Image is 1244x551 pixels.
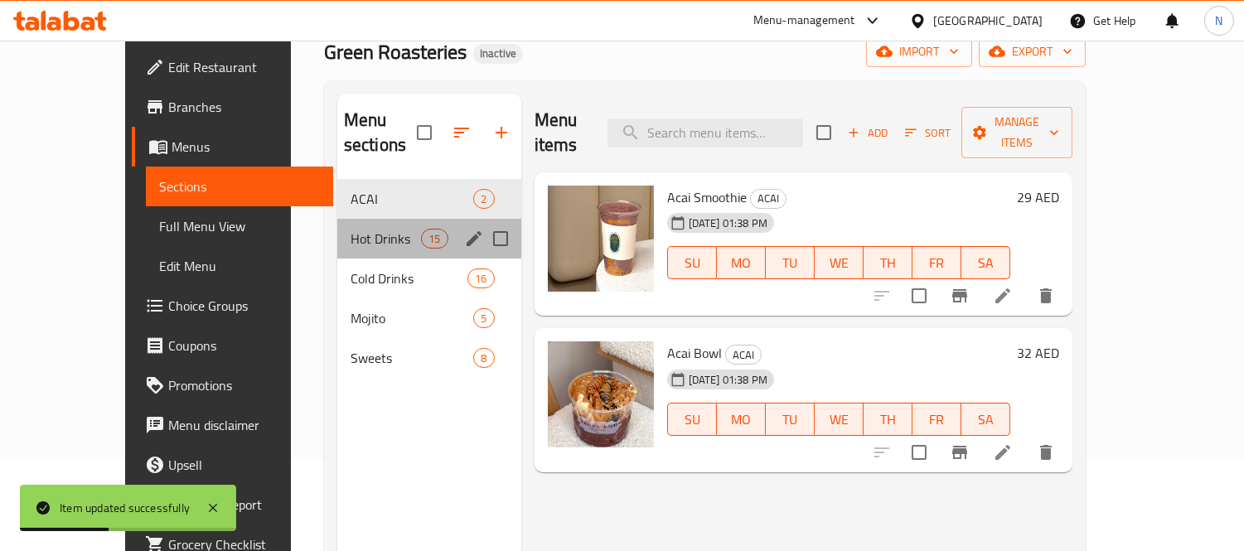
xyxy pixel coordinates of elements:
[337,338,521,378] div: Sweets8
[902,278,937,313] span: Select to update
[337,298,521,338] div: Mojito5
[407,115,442,150] span: Select all sections
[172,137,320,157] span: Menus
[667,403,717,436] button: SU
[894,120,961,146] span: Sort items
[421,229,448,249] div: items
[132,405,333,445] a: Menu disclaimer
[474,350,493,366] span: 8
[1026,276,1066,316] button: delete
[968,251,1004,275] span: SA
[607,118,803,147] input: search
[717,246,766,279] button: MO
[468,271,493,287] span: 16
[815,246,864,279] button: WE
[975,112,1059,153] span: Manage items
[902,435,937,470] span: Select to update
[682,215,774,231] span: [DATE] 01:38 PM
[351,308,474,328] span: Mojito
[146,246,333,286] a: Edit Menu
[548,186,654,292] img: Acai Smoothie
[919,251,955,275] span: FR
[961,107,1072,158] button: Manage items
[751,189,786,208] span: ACAI
[1017,186,1059,209] h6: 29 AED
[821,251,857,275] span: WE
[961,403,1010,436] button: SA
[870,251,906,275] span: TH
[474,191,493,207] span: 2
[337,259,521,298] div: Cold Drinks16
[866,36,972,67] button: import
[979,36,1086,67] button: export
[675,251,710,275] span: SU
[667,185,747,210] span: Acai Smoothie
[351,348,474,368] span: Sweets
[667,246,717,279] button: SU
[841,120,894,146] span: Add item
[168,296,320,316] span: Choice Groups
[159,256,320,276] span: Edit Menu
[132,445,333,485] a: Upsell
[168,455,320,475] span: Upsell
[324,33,467,70] span: Green Roasteries
[845,123,890,143] span: Add
[717,403,766,436] button: MO
[473,44,523,64] div: Inactive
[766,403,815,436] button: TU
[168,57,320,77] span: Edit Restaurant
[337,172,521,384] nav: Menu sections
[132,127,333,167] a: Menus
[442,113,482,152] span: Sort sections
[841,120,894,146] button: Add
[132,87,333,127] a: Branches
[159,216,320,236] span: Full Menu View
[940,433,980,472] button: Branch-specific-item
[992,41,1072,62] span: export
[337,179,521,219] div: ACAI2
[422,231,447,247] span: 15
[132,326,333,365] a: Coupons
[132,286,333,326] a: Choice Groups
[535,108,588,157] h2: Menu items
[993,442,1013,462] a: Edit menu item
[961,246,1010,279] button: SA
[146,167,333,206] a: Sections
[912,403,961,436] button: FR
[675,408,710,432] span: SU
[682,372,774,388] span: [DATE] 01:38 PM
[473,348,494,368] div: items
[168,415,320,435] span: Menu disclaimer
[473,46,523,60] span: Inactive
[724,408,759,432] span: MO
[146,206,333,246] a: Full Menu View
[351,229,421,249] span: Hot Drinks
[725,345,762,365] div: ACAI
[1017,341,1059,365] h6: 32 AED
[912,246,961,279] button: FR
[168,495,320,515] span: Coverage Report
[864,403,912,436] button: TH
[815,403,864,436] button: WE
[168,375,320,395] span: Promotions
[462,226,486,251] button: edit
[993,286,1013,306] a: Edit menu item
[772,408,808,432] span: TU
[351,189,474,209] span: ACAI
[940,276,980,316] button: Branch-specific-item
[933,12,1043,30] div: [GEOGRAPHIC_DATA]
[772,251,808,275] span: TU
[351,268,467,288] span: Cold Drinks
[168,97,320,117] span: Branches
[482,113,521,152] button: Add section
[879,41,959,62] span: import
[60,499,190,517] div: Item updated successfully
[726,346,761,365] span: ACAI
[474,311,493,326] span: 5
[467,268,494,288] div: items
